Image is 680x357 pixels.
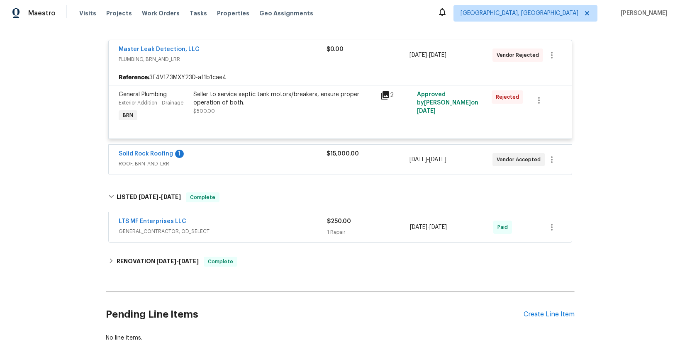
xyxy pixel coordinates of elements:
[409,51,446,59] span: -
[461,9,578,17] span: [GEOGRAPHIC_DATA], [GEOGRAPHIC_DATA]
[429,52,446,58] span: [DATE]
[156,258,199,264] span: -
[496,93,522,101] span: Rejected
[497,51,542,59] span: Vendor Rejected
[417,92,478,114] span: Approved by [PERSON_NAME] on
[106,295,524,334] h2: Pending Line Items
[259,9,313,17] span: Geo Assignments
[119,219,186,224] a: LTS MF Enterprises LLC
[187,193,219,202] span: Complete
[409,155,446,164] span: -
[410,223,447,231] span: -
[106,334,575,342] div: No line items.
[205,257,236,266] span: Complete
[119,92,167,97] span: General Plumbing
[139,194,158,200] span: [DATE]
[429,224,447,230] span: [DATE]
[193,90,375,107] div: Seller to service septic tank motors/breakers, ensure proper operation of both.
[106,184,575,211] div: LISTED [DATE]-[DATE]Complete
[617,9,668,17] span: [PERSON_NAME]
[119,55,327,63] span: PLUMBING, BRN_AND_LRR
[497,223,511,231] span: Paid
[119,73,149,82] b: Reference:
[409,52,427,58] span: [DATE]
[119,151,173,157] a: Solid Rock Roofing
[327,219,351,224] span: $250.00
[79,9,96,17] span: Visits
[327,151,359,157] span: $15,000.00
[28,9,56,17] span: Maestro
[106,9,132,17] span: Projects
[161,194,181,200] span: [DATE]
[156,258,176,264] span: [DATE]
[142,9,180,17] span: Work Orders
[417,108,436,114] span: [DATE]
[119,100,183,105] span: Exterior Addition - Drainage
[410,224,427,230] span: [DATE]
[327,46,344,52] span: $0.00
[380,90,412,100] div: 2
[175,150,184,158] div: 1
[117,257,199,267] h6: RENOVATION
[117,192,181,202] h6: LISTED
[327,228,410,236] div: 1 Repair
[119,111,136,119] span: BRN
[109,70,572,85] div: 3F4V1Z3MXY23D-af1b1cae4
[119,227,327,236] span: GENERAL_CONTRACTOR, OD_SELECT
[190,10,207,16] span: Tasks
[139,194,181,200] span: -
[179,258,199,264] span: [DATE]
[119,46,200,52] a: Master Leak Detection, LLC
[217,9,249,17] span: Properties
[497,155,544,164] span: Vendor Accepted
[429,157,446,163] span: [DATE]
[119,160,327,168] span: ROOF, BRN_AND_LRR
[106,252,575,272] div: RENOVATION [DATE]-[DATE]Complete
[409,157,427,163] span: [DATE]
[193,109,215,114] span: $500.00
[524,311,575,318] div: Create Line Item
